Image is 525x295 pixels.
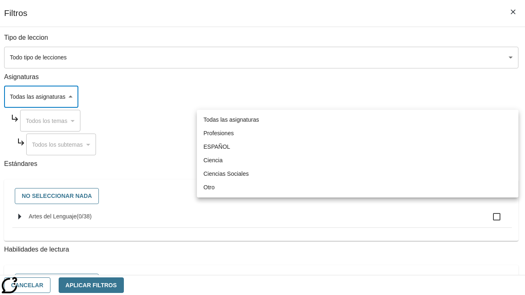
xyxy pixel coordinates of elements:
li: Profesiones [197,127,518,140]
li: ESPAÑOL [197,140,518,154]
ul: Seleccione una Asignatura [197,110,518,197]
li: Ciencias Sociales [197,167,518,181]
li: Todas las asignaturas [197,113,518,127]
li: Ciencia [197,154,518,167]
li: Otro [197,181,518,194]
